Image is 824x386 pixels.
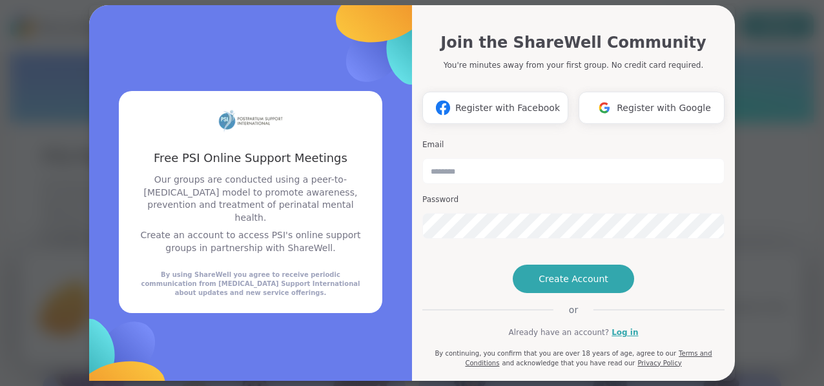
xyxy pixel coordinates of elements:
h3: Password [422,194,725,205]
span: Already have an account? [508,327,609,338]
p: Create an account to access PSI's online support groups in partnership with ShareWell. [134,229,367,254]
span: Create Account [539,272,608,285]
a: Privacy Policy [637,360,681,367]
a: Terms and Conditions [465,350,712,367]
p: You're minutes away from your first group. No credit card required. [444,59,703,71]
h3: Email [422,139,725,150]
img: ShareWell Logomark [431,96,455,119]
span: Register with Google [617,101,711,115]
span: or [553,303,593,316]
h3: Free PSI Online Support Meetings [134,150,367,166]
button: Register with Facebook [422,92,568,124]
button: Register with Google [579,92,725,124]
span: By continuing, you confirm that you are over 18 years of age, agree to our [435,350,676,357]
p: Our groups are conducted using a peer-to-[MEDICAL_DATA] model to promote awareness, prevention an... [134,174,367,224]
span: Register with Facebook [455,101,560,115]
div: By using ShareWell you agree to receive periodic communication from [MEDICAL_DATA] Support Intern... [134,270,367,298]
button: Create Account [513,265,634,293]
img: ShareWell Logomark [592,96,617,119]
img: partner logo [218,107,283,134]
span: and acknowledge that you have read our [502,360,635,367]
h1: Join the ShareWell Community [440,31,706,54]
a: Log in [612,327,638,338]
